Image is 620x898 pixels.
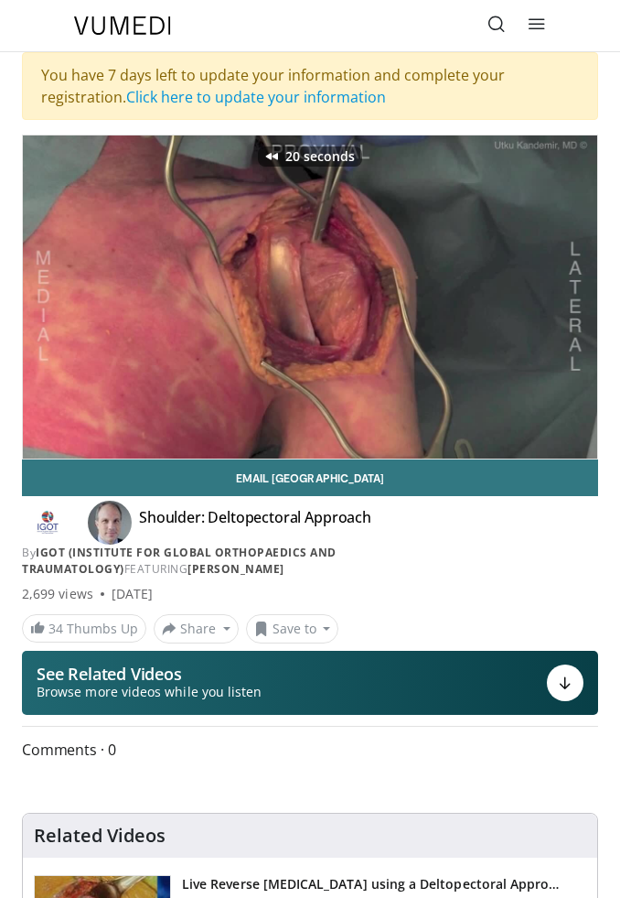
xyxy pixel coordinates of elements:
[182,875,559,893] h3: Live Reverse [MEDICAL_DATA] using a Deltopectoral Appro…
[22,651,598,715] button: See Related Videos Browse more videos while you listen
[154,614,239,644] button: Share
[22,738,598,762] span: Comments 0
[187,561,284,577] a: [PERSON_NAME]
[37,683,262,701] span: Browse more videos while you listen
[37,665,262,683] p: See Related Videos
[22,614,146,643] a: 34 Thumbs Up
[126,87,386,107] a: Click here to update your information
[22,52,598,120] div: You have 7 days left to update your information and complete your registration.
[48,620,63,637] span: 34
[88,501,132,545] img: Avatar
[22,508,73,537] img: IGOT (Institute for Global Orthopaedics and Traumatology)
[112,585,153,603] div: [DATE]
[34,825,166,847] h4: Related Videos
[23,135,597,459] video-js: Video Player
[246,614,339,644] button: Save to
[139,508,371,537] h4: Shoulder: Deltopectoral Approach
[22,460,598,496] a: Email [GEOGRAPHIC_DATA]
[22,545,598,578] div: By FEATURING
[285,150,355,163] p: 20 seconds
[22,545,337,577] a: IGOT (Institute for Global Orthopaedics and Traumatology)
[74,16,171,35] img: VuMedi Logo
[22,585,93,603] span: 2,699 views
